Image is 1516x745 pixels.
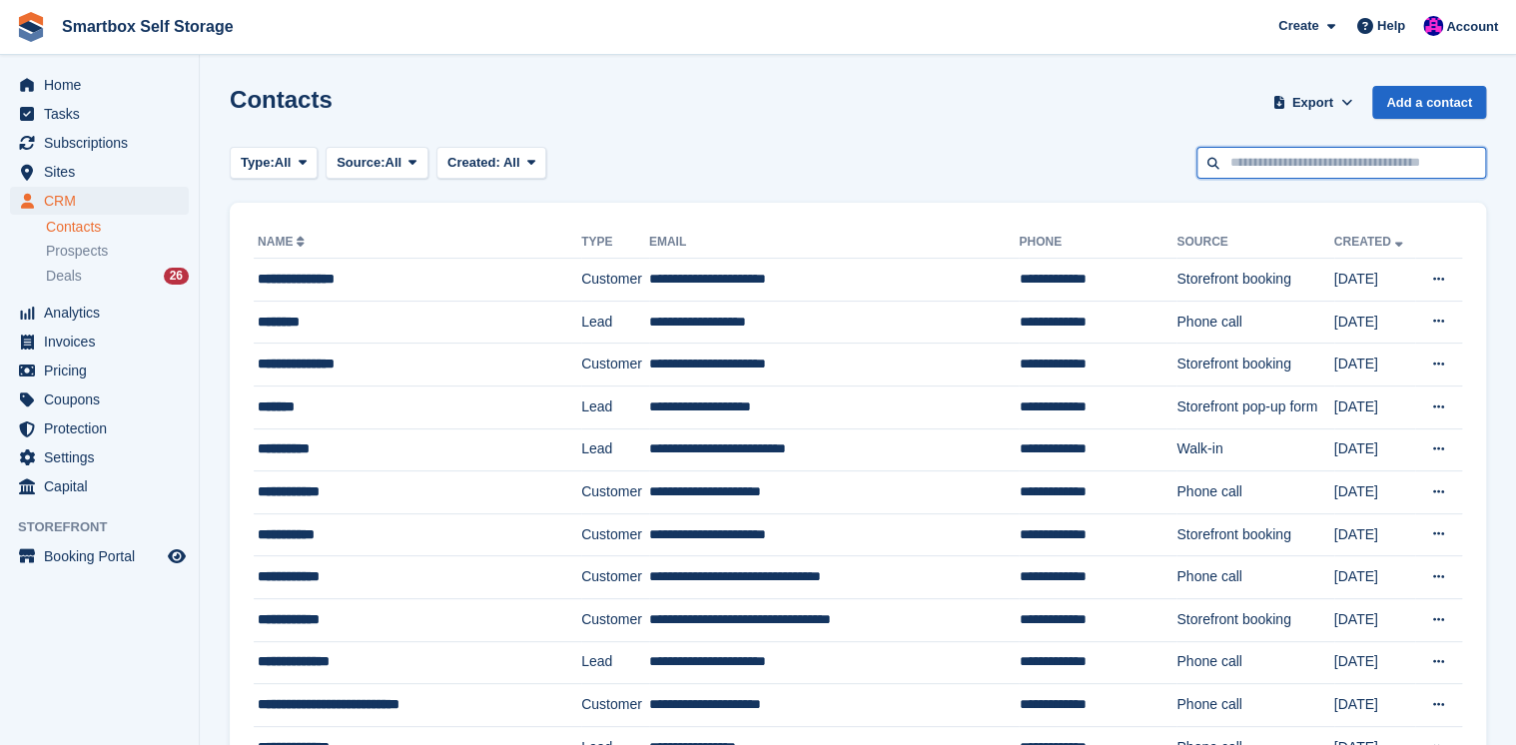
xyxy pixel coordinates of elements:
[10,187,189,215] a: menu
[1176,344,1333,386] td: Storefront booking
[581,428,649,471] td: Lead
[10,542,189,570] a: menu
[1176,556,1333,599] td: Phone call
[1446,17,1498,37] span: Account
[1334,598,1416,641] td: [DATE]
[581,385,649,428] td: Lead
[1334,344,1416,386] td: [DATE]
[44,71,164,99] span: Home
[46,267,82,286] span: Deals
[44,472,164,500] span: Capital
[16,12,46,42] img: stora-icon-8386f47178a22dfd0bd8f6a31ec36ba5ce8667c1dd55bd0f319d3a0aa187defe.svg
[581,641,649,684] td: Lead
[1176,513,1333,556] td: Storefront booking
[258,235,309,249] a: Name
[44,542,164,570] span: Booking Portal
[1334,641,1416,684] td: [DATE]
[1334,556,1416,599] td: [DATE]
[18,517,199,537] span: Storefront
[44,357,164,384] span: Pricing
[1176,428,1333,471] td: Walk-in
[1176,684,1333,727] td: Phone call
[1334,235,1407,249] a: Created
[275,153,292,173] span: All
[10,414,189,442] a: menu
[1334,513,1416,556] td: [DATE]
[46,241,189,262] a: Prospects
[1372,86,1486,119] a: Add a contact
[1176,259,1333,302] td: Storefront booking
[44,443,164,471] span: Settings
[1334,684,1416,727] td: [DATE]
[10,299,189,327] a: menu
[230,147,318,180] button: Type: All
[44,414,164,442] span: Protection
[46,266,189,287] a: Deals 26
[1377,16,1405,36] span: Help
[1176,598,1333,641] td: Storefront booking
[326,147,428,180] button: Source: All
[581,513,649,556] td: Customer
[1423,16,1443,36] img: Sam Austin
[1176,227,1333,259] th: Source
[1268,86,1356,119] button: Export
[503,155,520,170] span: All
[1292,93,1333,113] span: Export
[649,227,1020,259] th: Email
[44,100,164,128] span: Tasks
[1334,428,1416,471] td: [DATE]
[1334,259,1416,302] td: [DATE]
[10,158,189,186] a: menu
[44,158,164,186] span: Sites
[1176,301,1333,344] td: Phone call
[44,385,164,413] span: Coupons
[10,129,189,157] a: menu
[44,187,164,215] span: CRM
[44,328,164,356] span: Invoices
[1278,16,1318,36] span: Create
[46,242,108,261] span: Prospects
[44,129,164,157] span: Subscriptions
[581,598,649,641] td: Customer
[1019,227,1176,259] th: Phone
[54,10,242,43] a: Smartbox Self Storage
[1176,471,1333,514] td: Phone call
[1176,641,1333,684] td: Phone call
[581,227,649,259] th: Type
[46,218,189,237] a: Contacts
[10,472,189,500] a: menu
[581,684,649,727] td: Customer
[447,155,500,170] span: Created:
[164,268,189,285] div: 26
[165,544,189,568] a: Preview store
[385,153,402,173] span: All
[337,153,384,173] span: Source:
[10,357,189,384] a: menu
[1176,385,1333,428] td: Storefront pop-up form
[1334,385,1416,428] td: [DATE]
[10,443,189,471] a: menu
[581,301,649,344] td: Lead
[1334,301,1416,344] td: [DATE]
[241,153,275,173] span: Type:
[44,299,164,327] span: Analytics
[581,259,649,302] td: Customer
[10,100,189,128] a: menu
[1334,471,1416,514] td: [DATE]
[10,71,189,99] a: menu
[581,471,649,514] td: Customer
[581,556,649,599] td: Customer
[10,328,189,356] a: menu
[581,344,649,386] td: Customer
[10,385,189,413] a: menu
[230,86,333,113] h1: Contacts
[436,147,546,180] button: Created: All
